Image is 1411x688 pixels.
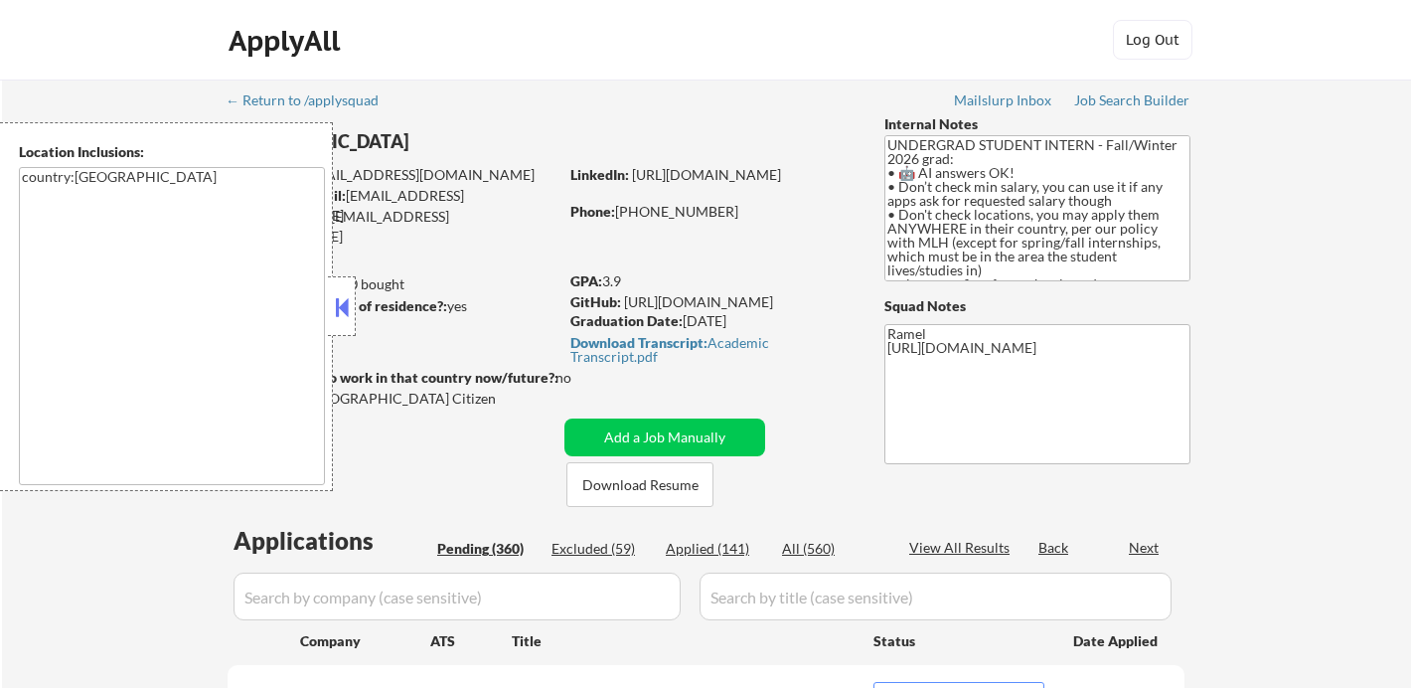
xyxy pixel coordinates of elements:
[700,573,1172,620] input: Search by title (case sensitive)
[430,631,512,651] div: ATS
[632,166,781,183] a: [URL][DOMAIN_NAME]
[909,538,1016,558] div: View All Results
[228,369,558,386] strong: Will need Visa to work in that country now/future?:
[551,539,651,559] div: Excluded (59)
[566,462,713,507] button: Download Resume
[1129,538,1161,558] div: Next
[570,336,847,364] div: Academic Transcript.pdf
[234,529,430,553] div: Applications
[564,419,765,456] button: Add a Job Manually
[954,92,1053,112] a: Mailslurp Inbox
[570,312,683,329] strong: Graduation Date:
[624,293,773,310] a: [URL][DOMAIN_NAME]
[570,166,629,183] strong: LinkedIn:
[884,114,1190,134] div: Internal Notes
[229,24,346,58] div: ApplyAll
[555,368,612,388] div: no
[570,335,847,364] a: Download Transcript:Academic Transcript.pdf
[228,129,636,154] div: [GEOGRAPHIC_DATA]
[226,93,397,107] div: ← Return to /applysquad
[437,539,537,559] div: Pending (360)
[228,389,563,409] div: Yes, I am a [DEMOGRAPHIC_DATA] Citizen
[229,186,557,225] div: [EMAIL_ADDRESS][DOMAIN_NAME]
[228,207,557,246] div: [EMAIL_ADDRESS][DOMAIN_NAME]
[570,272,602,289] strong: GPA:
[234,573,681,620] input: Search by company (case sensitive)
[19,142,325,162] div: Location Inclusions:
[227,296,551,316] div: yes
[954,93,1053,107] div: Mailslurp Inbox
[226,92,397,112] a: ← Return to /applysquad
[570,334,707,351] strong: Download Transcript:
[1074,93,1190,107] div: Job Search Builder
[570,293,621,310] strong: GitHub:
[782,539,881,559] div: All (560)
[570,311,852,331] div: [DATE]
[884,296,1190,316] div: Squad Notes
[300,631,430,651] div: Company
[1113,20,1192,60] button: Log Out
[666,539,765,559] div: Applied (141)
[570,202,852,222] div: [PHONE_NUMBER]
[227,274,557,294] div: 88 sent / 250 bought
[570,271,855,291] div: 3.9
[570,203,615,220] strong: Phone:
[873,622,1044,658] div: Status
[229,165,557,185] div: [EMAIL_ADDRESS][DOMAIN_NAME]
[1074,92,1190,112] a: Job Search Builder
[1038,538,1070,558] div: Back
[1073,631,1161,651] div: Date Applied
[512,631,855,651] div: Title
